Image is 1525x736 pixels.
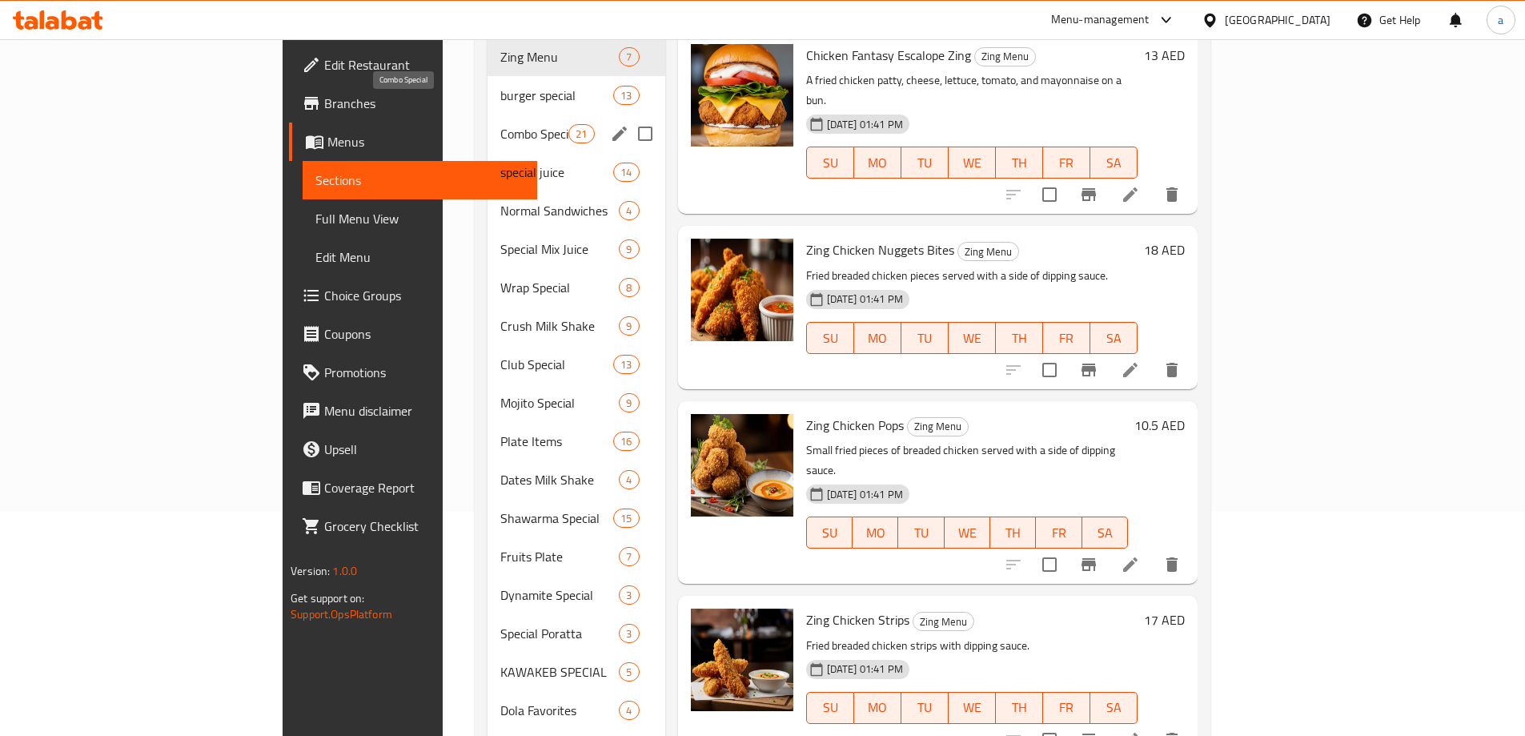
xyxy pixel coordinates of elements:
[949,322,996,354] button: WE
[289,469,537,507] a: Coverage Report
[1082,517,1128,549] button: SA
[1043,322,1090,354] button: FR
[806,43,971,67] span: Chicken Fantasy Escalope Zing
[291,561,330,581] span: Version:
[488,76,665,115] div: burger special13
[1051,10,1150,30] div: Menu-management
[1153,175,1191,214] button: delete
[1153,351,1191,389] button: delete
[614,511,638,526] span: 15
[315,247,524,267] span: Edit Menu
[620,588,638,603] span: 3
[303,199,537,238] a: Full Menu View
[1225,11,1330,29] div: [GEOGRAPHIC_DATA]
[289,430,537,469] a: Upsell
[1121,360,1140,380] a: Edit menu item
[619,585,639,605] div: items
[997,521,1029,545] span: TH
[806,440,1128,481] p: Small fried pieces of breaded chicken served with a side of dipping sauce.
[500,47,620,66] div: Zing Menu
[949,147,996,179] button: WE
[315,209,524,228] span: Full Menu View
[500,547,620,566] span: Fruits Plate
[568,124,594,143] div: items
[813,151,848,175] span: SU
[614,357,638,372] span: 13
[1121,185,1140,204] a: Edit menu item
[949,692,996,724] button: WE
[1121,555,1140,574] a: Edit menu item
[996,692,1043,724] button: TH
[1070,351,1108,389] button: Branch-specific-item
[955,151,989,175] span: WE
[691,239,793,341] img: Zing Chicken Nuggets Bites
[620,473,638,488] span: 4
[324,478,524,497] span: Coverage Report
[990,517,1036,549] button: TH
[324,517,524,536] span: Grocery Checklist
[488,653,665,691] div: KAWAKEB SPECIAL5
[806,517,853,549] button: SU
[500,624,620,643] div: Special Poratta
[500,239,620,259] span: Special Mix Juice
[619,470,639,489] div: items
[1097,151,1131,175] span: SA
[901,147,949,179] button: TU
[898,517,944,549] button: TU
[620,280,638,296] span: 8
[854,692,901,724] button: MO
[500,585,620,605] div: Dynamite Special
[488,461,665,499] div: Dates Milk Shake4
[500,393,620,412] span: Mojito Special
[289,392,537,430] a: Menu disclaimer
[1002,327,1037,350] span: TH
[813,521,846,545] span: SU
[1097,696,1131,719] span: SA
[619,662,639,682] div: items
[332,561,357,581] span: 1.0.0
[620,242,638,257] span: 9
[975,47,1035,66] span: Zing Menu
[500,86,613,105] span: burger special
[613,355,639,374] div: items
[955,327,989,350] span: WE
[613,86,639,105] div: items
[500,278,620,297] div: Wrap Special
[613,432,639,451] div: items
[907,417,969,436] div: Zing Menu
[614,434,638,449] span: 16
[500,201,620,220] div: Normal Sandwiches
[324,363,524,382] span: Promotions
[619,624,639,643] div: items
[1090,322,1138,354] button: SA
[958,243,1018,261] span: Zing Menu
[569,127,593,142] span: 21
[500,316,620,336] span: Crush Milk Shake
[488,384,665,422] div: Mojito Special9
[488,115,665,153] div: Combo Special21edit
[303,161,537,199] a: Sections
[1097,327,1131,350] span: SA
[488,307,665,345] div: Crush Milk Shake9
[806,608,909,632] span: Zing Chicken Strips
[500,662,620,682] span: KAWAKEB SPECIAL
[324,324,524,344] span: Coupons
[1498,11,1503,29] span: a
[488,268,665,307] div: Wrap Special8
[1144,44,1185,66] h6: 13 AED
[908,151,942,175] span: TU
[303,238,537,276] a: Edit Menu
[289,315,537,353] a: Coupons
[620,703,638,718] span: 4
[488,153,665,191] div: special juice14
[619,393,639,412] div: items
[488,691,665,730] div: Dola Favorites4
[806,413,904,437] span: Zing Chicken Pops
[806,238,954,262] span: Zing Chicken Nuggets Bites
[1033,178,1066,211] span: Select to update
[619,239,639,259] div: items
[620,396,638,411] span: 9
